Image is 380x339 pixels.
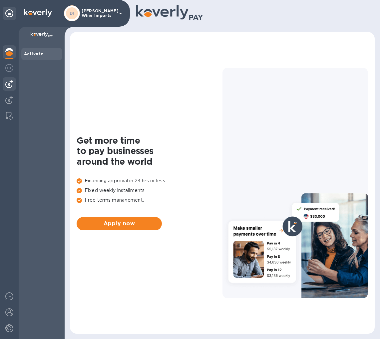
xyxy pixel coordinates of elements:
[5,64,13,72] img: Foreign exchange
[82,9,115,18] p: [PERSON_NAME] Wine Imports
[3,7,16,20] div: Unpin categories
[77,187,222,194] p: Fixed weekly installments.
[77,217,162,230] button: Apply now
[82,220,157,228] span: Apply now
[24,9,52,17] img: Logo
[77,135,222,167] h1: Get more time to pay businesses around the world
[77,197,222,204] p: Free terms management.
[77,177,222,184] p: Financing approval in 24 hrs or less.
[24,51,43,56] b: Activate
[70,11,74,16] b: DI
